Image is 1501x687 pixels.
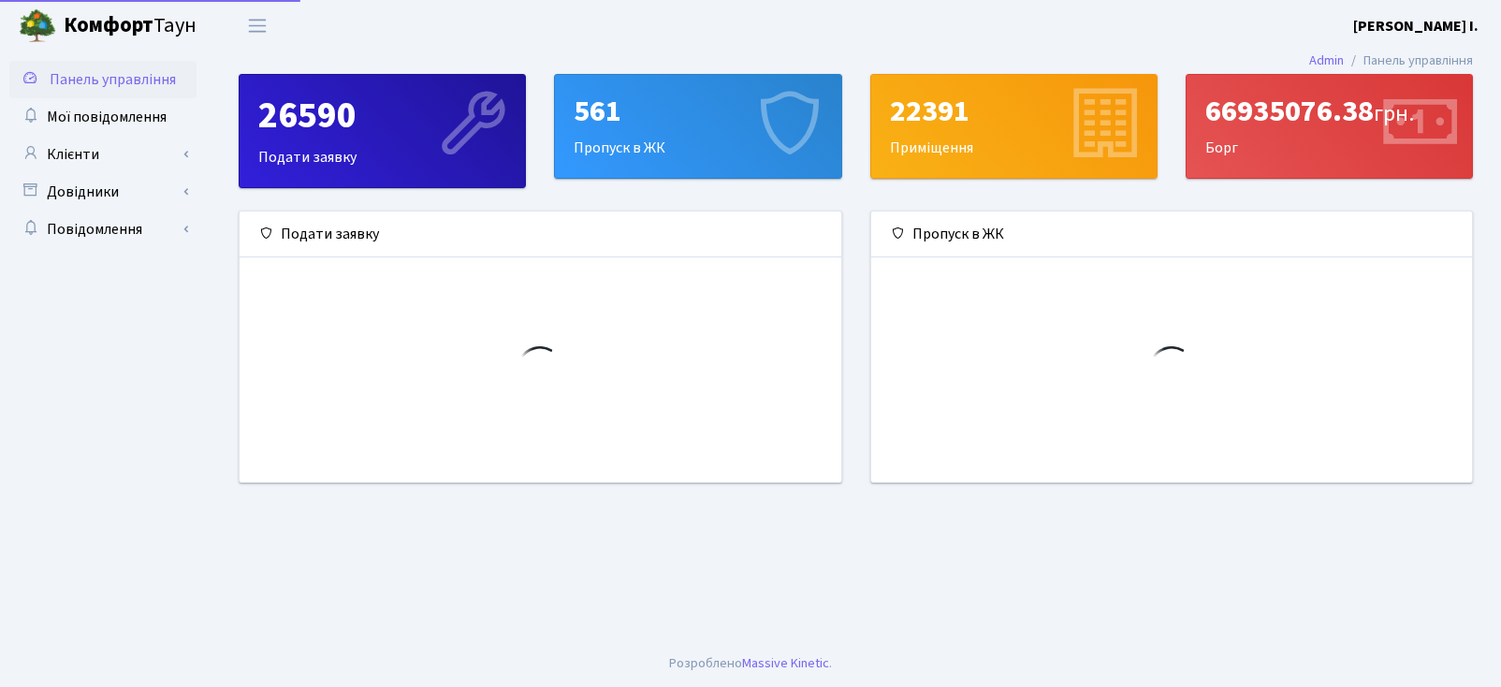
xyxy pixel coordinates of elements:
[1187,75,1472,178] div: Борг
[64,10,197,42] span: Таун
[1353,15,1479,37] a: [PERSON_NAME] І.
[555,75,840,178] div: Пропуск в ЖК
[1353,16,1479,37] b: [PERSON_NAME] І.
[19,7,56,45] img: logo.png
[234,10,281,41] button: Переключити навігацію
[9,61,197,98] a: Панель управління
[742,653,829,673] a: Massive Kinetic
[240,212,841,257] div: Подати заявку
[240,75,525,187] div: Подати заявку
[64,10,153,40] b: Комфорт
[871,212,1473,257] div: Пропуск в ЖК
[870,74,1158,179] a: 22391Приміщення
[1374,97,1414,130] span: грн.
[574,94,822,129] div: 561
[890,94,1138,129] div: 22391
[9,98,197,136] a: Мої повідомлення
[1309,51,1344,70] a: Admin
[554,74,841,179] a: 561Пропуск в ЖК
[871,75,1157,178] div: Приміщення
[239,74,526,188] a: 26590Подати заявку
[1344,51,1473,71] li: Панель управління
[1205,94,1453,129] div: 66935076.38
[47,107,167,127] span: Мої повідомлення
[9,173,197,211] a: Довідники
[9,136,197,173] a: Клієнти
[50,69,176,90] span: Панель управління
[258,94,506,139] div: 26590
[9,211,197,248] a: Повідомлення
[1281,41,1501,80] nav: breadcrumb
[669,653,832,674] div: Розроблено .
